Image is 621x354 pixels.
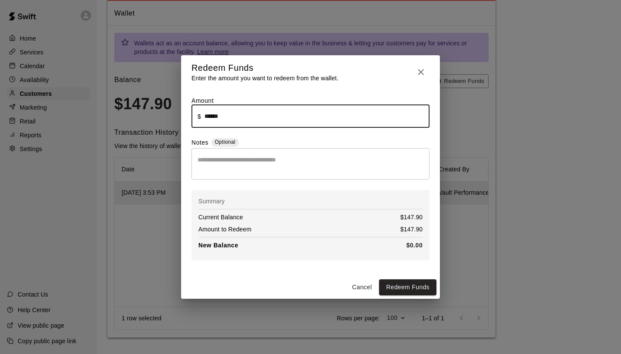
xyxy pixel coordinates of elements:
[348,279,376,295] button: Cancel
[191,138,208,148] label: Notes
[198,213,243,221] p: Current Balance
[198,225,251,234] p: Amount to Redeem
[191,74,339,82] p: Enter the amount you want to redeem from the wallet.
[215,139,235,145] span: Optional
[198,112,201,121] p: $
[191,62,339,74] h5: Redeem Funds
[406,241,423,250] p: $0.00
[400,213,423,221] p: $147.90
[379,279,436,295] button: Redeem Funds
[191,97,214,104] label: Amount
[400,225,423,234] p: $147.90
[198,197,423,205] p: Summary
[198,241,238,250] p: New Balance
